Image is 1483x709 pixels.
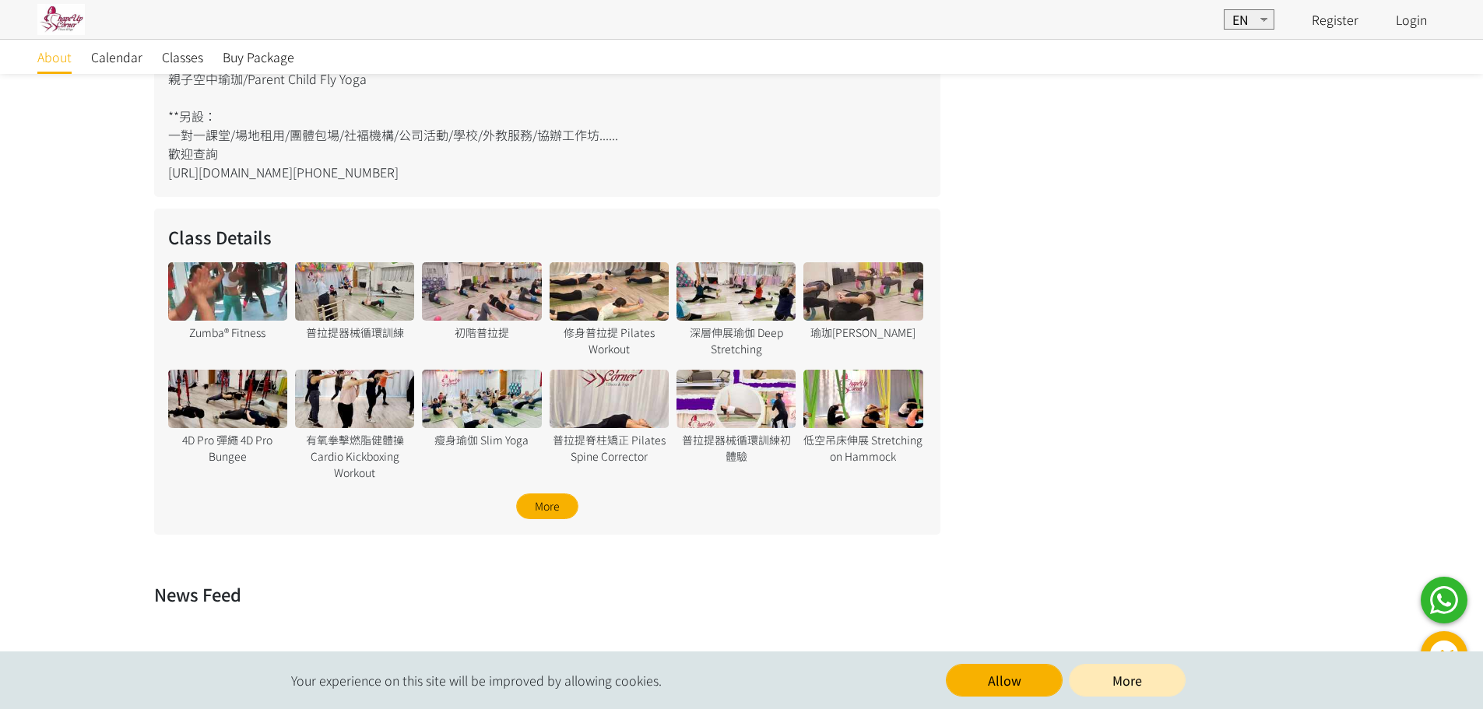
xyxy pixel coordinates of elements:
[550,325,669,357] div: 修身普拉提 Pilates Workout
[91,47,142,66] span: Calendar
[550,432,669,465] div: 普拉提脊柱矯正 Pilates Spine Corrector
[37,40,72,74] a: About
[422,325,541,341] div: 初階普拉提
[168,432,287,465] div: 4D Pro 彈繩 4D Pro Bungee
[946,664,1063,697] button: Allow
[291,671,662,690] span: Your experience on this site will be improved by allowing cookies.
[676,432,796,465] div: 普拉提器械循環訓練初體驗
[168,224,926,250] h2: Class Details
[422,432,541,448] div: 瘦身瑜伽 Slim Yoga
[1312,10,1358,29] a: Register
[162,40,203,74] a: Classes
[91,40,142,74] a: Calendar
[223,47,294,66] span: Buy Package
[803,325,922,341] div: 瑜珈[PERSON_NAME]
[223,40,294,74] a: Buy Package
[295,432,414,481] div: 有氧拳擊燃脂健體操 Cardio Kickboxing Workout
[516,493,578,519] div: More
[295,325,414,341] div: 普拉提器械循環訓練
[37,47,72,66] span: About
[1396,10,1427,29] a: Login
[154,581,1330,607] h2: News Feed
[676,325,796,357] div: 深層伸展瑜伽 Deep Stretching
[37,4,85,35] img: pwrjsa6bwyY3YIpa3AKFwK20yMmKifvYlaMXwTp1.jpg
[1069,664,1186,697] a: More
[803,432,922,465] div: 低空吊床伸展 Stretching on Hammock
[162,47,203,66] span: Classes
[168,325,287,341] div: Zumba® Fitness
